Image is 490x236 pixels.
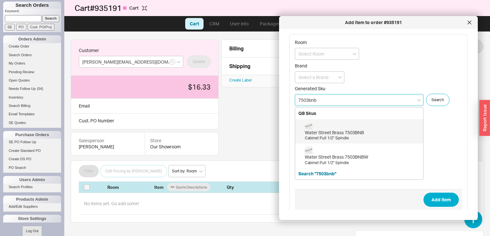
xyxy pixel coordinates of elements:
[100,165,167,177] button: Edit Pricing by [PERSON_NAME]
[28,24,54,31] input: Cust. PO/Proj
[298,170,336,177] button: Search "7503bnb"
[150,137,213,144] div: Store
[229,45,255,52] div: Billing
[3,184,61,190] a: Search Profiles
[79,144,137,150] div: [PERSON_NAME]
[3,85,61,92] a: Needs Follow Up(54)
[229,78,252,83] a: Create Label
[84,167,93,175] span: Filter
[71,114,219,129] div: Cust. PO Number
[305,129,420,136] div: Water Street Brass 7503BNB
[154,184,224,190] div: Item
[205,18,224,30] a: CRM
[305,146,313,154] img: 7502-MD_omh5s0.jpg
[3,111,61,118] a: Email Templates
[426,94,449,106] button: Search
[79,48,99,53] span: Customer
[295,86,325,91] span: Generated Sku
[305,135,420,141] div: Cabinet Pull 1/2" Spindle
[353,53,357,55] svg: open menu
[3,131,61,139] div: Purchase Orders
[295,48,359,60] input: Select Room
[193,58,205,66] span: Update
[79,165,99,177] button: Filter
[5,9,61,15] p: Keyword:
[3,77,61,84] a: Open Quotes
[107,184,131,190] div: Room
[150,144,213,150] div: Our Showroom
[79,56,183,68] input: Search by email, name or phone
[79,137,137,144] div: Salesperson
[3,203,61,210] a: Add/Edit Suppliers
[305,160,420,166] div: Cabinet Pull 1/2" Spindle
[225,18,254,30] a: User info
[423,193,459,207] button: Add Item
[5,24,15,31] input: SE
[417,99,421,101] svg: close menu
[3,139,61,145] a: SE PO Follow Up
[75,4,252,13] h1: Cart # 935191
[42,15,59,22] input: Search
[9,70,34,74] span: Pending Review
[305,122,313,129] img: 7502-MD_omh5s0.jpg
[9,87,36,91] span: Needs Follow Up
[229,63,255,70] div: Shipping
[79,83,211,91] div: $16.33
[255,18,285,30] a: Packages
[3,102,61,109] a: Search Billing
[187,56,211,68] button: Update
[16,24,26,31] input: PO
[282,19,464,26] div: Add item to order #935191
[167,183,210,191] button: Quote Descriptions
[431,96,444,104] span: Search
[305,154,420,160] div: Water Street Brass 7503BNBW
[3,196,61,203] div: Products Admin
[3,60,61,67] a: My Orders
[37,87,43,91] span: ( 54 )
[185,18,204,30] a: Cart
[105,167,162,175] span: Edit Pricing by [PERSON_NAME]
[3,35,61,43] div: Orders Admin
[295,94,423,106] input: Enter 3 letters to search
[431,196,451,204] span: Add Item
[3,176,61,184] div: Users Admin
[3,156,61,162] a: Create DS PO
[3,164,61,171] a: PO Search
[3,119,61,126] a: SE Quotes
[3,69,61,75] a: Pending Review
[227,184,259,190] div: Qty
[295,63,307,68] span: Brand
[3,147,61,154] a: Create Standard PO
[295,39,307,45] span: Room
[3,215,61,223] div: Store Settings
[3,43,61,50] a: Create Order
[3,94,61,101] a: Inventory
[3,52,61,58] a: Search Orders
[295,108,423,119] div: QB Skus
[79,193,476,215] div: No items yet. Go add some!
[129,5,140,11] span: Cart
[338,76,342,79] svg: open menu
[3,2,61,9] h1: Search Orders
[177,61,181,63] svg: open menu
[295,71,344,83] input: Select a Brand
[79,102,90,109] div: Email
